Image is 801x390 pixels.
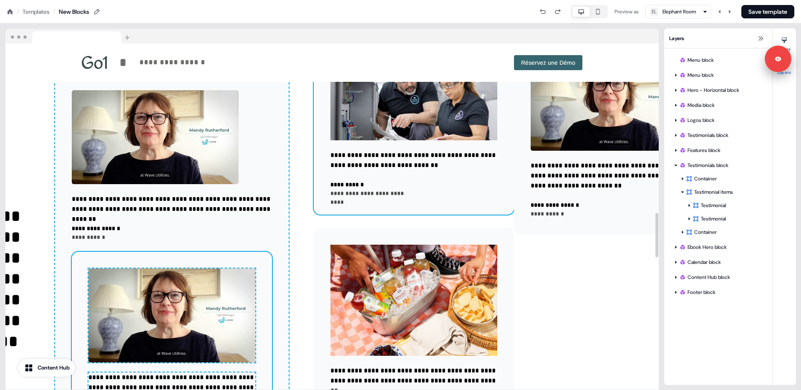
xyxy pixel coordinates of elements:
div: Elephant Room [662,8,696,16]
button: ELElephant Room [645,5,711,18]
div: Calendar block [679,258,764,266]
div: Testimonials block [669,129,767,142]
div: Features block [669,144,767,157]
div: Testimonials block [679,161,764,170]
div: Menu block [669,68,767,82]
div: Testimonial [669,212,767,225]
div: Menu block [669,53,767,67]
div: Container [669,172,767,185]
div: Container [669,225,767,239]
div: Features block [679,146,764,154]
div: Container [686,228,764,236]
div: Hero - Horizontal block [669,84,767,97]
div: New Blocks [59,8,89,16]
div: Content Hub block [669,271,767,284]
div: Container [686,175,764,183]
div: Testimonial [669,199,767,212]
button: Styles [773,33,796,52]
div: / [17,7,19,16]
div: Testimonials blockContainerTestimonial itemsTestimonialTestimonialContainer [669,159,767,239]
div: / [53,7,55,16]
div: Footer block [669,286,767,299]
div: Testimonial [693,201,764,210]
div: Menu block [679,71,764,79]
button: Réservez une Démo [514,55,582,70]
button: Save template [741,5,794,18]
div: Content Hub [38,364,70,372]
div: Logos block [679,116,764,124]
div: Preview as [615,8,639,16]
div: Hero - Horizontal block [679,86,764,94]
div: Testimonial itemsTestimonialTestimonial [669,185,767,225]
div: Ebook Hero block [669,241,767,254]
div: Calendar block [669,256,767,269]
div: Menu block [679,56,764,64]
img: Image [330,245,497,356]
img: Browser topbar [5,29,133,44]
a: Templates [23,8,50,16]
div: Réservez une Démo [335,55,582,70]
div: Content Hub block [679,273,764,281]
div: Media block [669,99,767,112]
img: Image [72,90,239,184]
div: Layers [664,28,772,48]
div: Testimonials block [679,131,764,139]
img: Image [330,57,497,140]
div: Testimonial [693,215,764,223]
div: Logos block [669,114,767,127]
div: Ebook Hero block [679,243,764,251]
img: Image [531,57,698,151]
div: Footer block [679,288,764,296]
img: Image [88,268,255,362]
div: Testimonial items [686,188,764,196]
div: Media block [679,101,764,109]
button: Content Hub [18,359,75,377]
div: EL [652,8,657,16]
